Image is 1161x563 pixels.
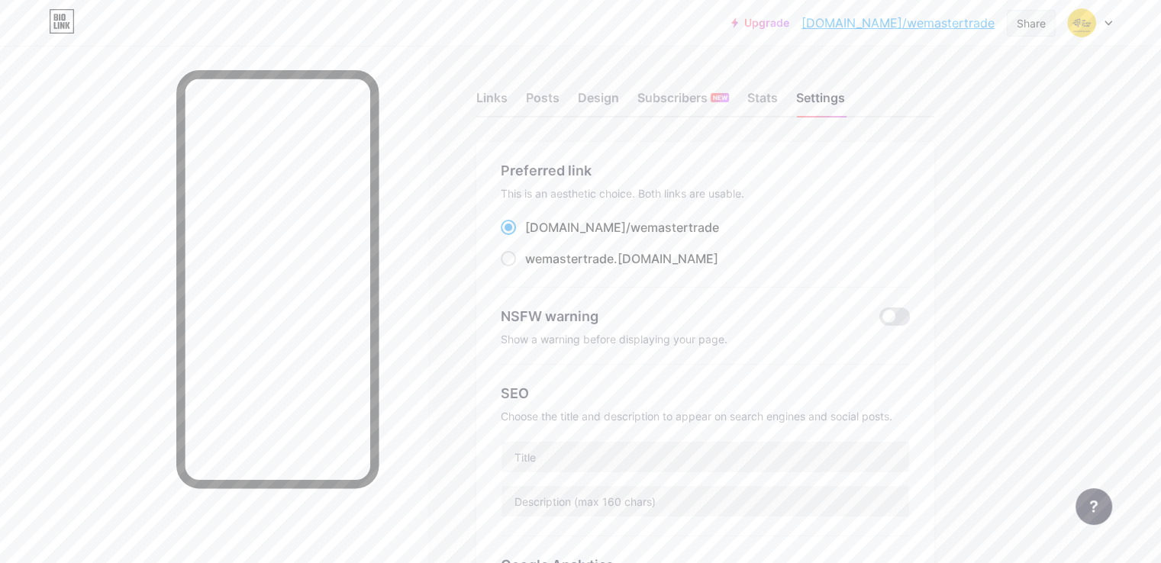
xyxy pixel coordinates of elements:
div: .[DOMAIN_NAME] [525,249,718,268]
span: NEW [713,93,727,102]
div: This is an aesthetic choice. Both links are usable. [501,187,910,200]
div: [DOMAIN_NAME]/ [525,218,719,236]
a: [DOMAIN_NAME]/wemastertrade [801,14,995,32]
span: wemastertrade [630,220,719,235]
div: Links [476,88,508,116]
div: Show a warning before displaying your page. [501,333,910,346]
input: Title [501,442,909,472]
a: Upgrade [731,17,789,29]
div: SEO [501,383,910,404]
div: Share [1017,15,1046,31]
div: Posts [526,88,560,116]
span: wemastertrade [525,251,614,266]
input: Description (max 160 chars) [501,486,909,516]
div: Subscribers [637,88,729,116]
div: Stats [747,88,778,116]
div: Design [578,88,619,116]
div: Choose the title and description to appear on search engines and social posts. [501,410,910,423]
div: Settings [796,88,845,116]
img: Thang nguyen chien [1067,8,1096,37]
div: NSFW warning [501,306,857,327]
div: Preferred link [501,160,910,181]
